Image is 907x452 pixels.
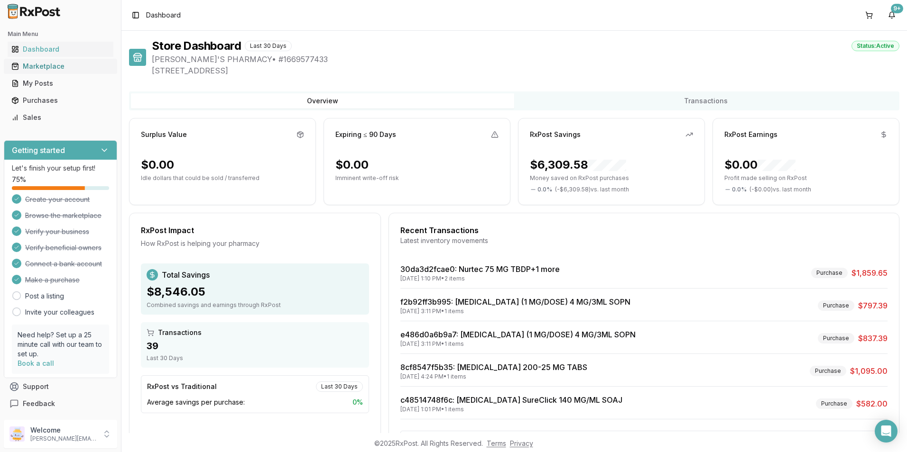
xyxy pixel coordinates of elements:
[400,307,630,315] div: [DATE] 3:11 PM • 1 items
[25,211,102,220] span: Browse the marketplace
[858,300,888,311] span: $797.39
[724,130,777,139] div: RxPost Earnings
[152,38,241,54] h1: Store Dashboard
[12,163,109,173] p: Let's finish your setup first!
[25,291,64,301] a: Post a listing
[152,54,899,65] span: [PERSON_NAME]'S PHARMACY • # 1669577433
[335,130,396,139] div: Expiring ≤ 90 Days
[8,109,113,126] a: Sales
[4,110,117,125] button: Sales
[11,62,110,71] div: Marketplace
[335,157,369,172] div: $0.00
[25,227,89,236] span: Verify your business
[245,41,292,51] div: Last 30 Days
[487,439,506,447] a: Terms
[875,420,898,443] div: Open Intercom Messenger
[400,406,622,413] div: [DATE] 1:01 PM • 1 items
[25,259,102,269] span: Connect a bank account
[8,58,113,75] a: Marketplace
[11,96,110,105] div: Purchases
[4,395,117,412] button: Feedback
[724,174,888,182] p: Profit made selling on RxPost
[884,8,899,23] button: 9+
[8,92,113,109] a: Purchases
[850,365,888,377] span: $1,095.00
[514,93,898,108] button: Transactions
[8,75,113,92] a: My Posts
[316,381,363,392] div: Last 30 Days
[8,41,113,58] a: Dashboard
[400,373,587,380] div: [DATE] 4:24 PM • 1 items
[818,333,854,344] div: Purchase
[818,300,854,311] div: Purchase
[400,431,888,446] button: View All Transactions
[25,275,80,285] span: Make a purchase
[18,359,54,367] a: Book a call
[400,275,560,282] div: [DATE] 1:10 PM • 2 items
[856,398,888,409] span: $582.00
[400,264,560,274] a: 30da3d2fcae0: Nurtec 75 MG TBDP+1 more
[131,93,514,108] button: Overview
[162,269,210,280] span: Total Savings
[147,284,363,299] div: $8,546.05
[25,195,90,204] span: Create your account
[851,267,888,279] span: $1,859.65
[158,328,202,337] span: Transactions
[146,10,181,20] nav: breadcrumb
[400,236,888,245] div: Latest inventory movements
[4,59,117,74] button: Marketplace
[400,340,636,348] div: [DATE] 3:11 PM • 1 items
[400,330,636,339] a: e486d0a6b9a7: [MEDICAL_DATA] (1 MG/DOSE) 4 MG/3ML SOPN
[4,93,117,108] button: Purchases
[152,65,899,76] span: [STREET_ADDRESS]
[147,398,245,407] span: Average savings per purchase:
[851,41,899,51] div: Status: Active
[530,157,626,172] div: $6,309.58
[141,130,187,139] div: Surplus Value
[400,225,888,236] div: Recent Transactions
[12,145,65,156] h3: Getting started
[147,354,363,362] div: Last 30 Days
[9,426,25,442] img: User avatar
[724,157,796,172] div: $0.00
[146,10,181,20] span: Dashboard
[147,301,363,309] div: Combined savings and earnings through RxPost
[25,307,94,317] a: Invite your colleagues
[11,113,110,122] div: Sales
[400,297,630,307] a: f2b92ff3b995: [MEDICAL_DATA] (1 MG/DOSE) 4 MG/3ML SOPN
[141,174,304,182] p: Idle dollars that could be sold / transferred
[141,157,174,172] div: $0.00
[147,339,363,353] div: 39
[4,378,117,395] button: Support
[30,435,96,443] p: [PERSON_NAME][EMAIL_ADDRESS][DOMAIN_NAME]
[141,239,369,248] div: How RxPost is helping your pharmacy
[23,399,55,408] span: Feedback
[4,4,65,19] img: RxPost Logo
[141,225,369,236] div: RxPost Impact
[891,4,903,13] div: 9+
[510,439,533,447] a: Privacy
[750,186,811,193] span: ( - $0.00 ) vs. last month
[11,79,110,88] div: My Posts
[400,395,622,405] a: c48514748f6c: [MEDICAL_DATA] SureClick 140 MG/ML SOAJ
[530,130,581,139] div: RxPost Savings
[811,268,848,278] div: Purchase
[810,366,846,376] div: Purchase
[30,425,96,435] p: Welcome
[18,330,103,359] p: Need help? Set up a 25 minute call with our team to set up.
[530,174,693,182] p: Money saved on RxPost purchases
[537,186,552,193] span: 0.0 %
[732,186,747,193] span: 0.0 %
[12,175,26,184] span: 75 %
[555,186,629,193] span: ( - $6,309.58 ) vs. last month
[335,174,499,182] p: Imminent write-off risk
[25,243,102,253] span: Verify beneficial owners
[11,45,110,54] div: Dashboard
[4,42,117,57] button: Dashboard
[816,398,852,409] div: Purchase
[858,333,888,344] span: $837.39
[147,382,217,391] div: RxPost vs Traditional
[400,362,587,372] a: 8cf8547f5b35: [MEDICAL_DATA] 200-25 MG TABS
[4,76,117,91] button: My Posts
[8,30,113,38] h2: Main Menu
